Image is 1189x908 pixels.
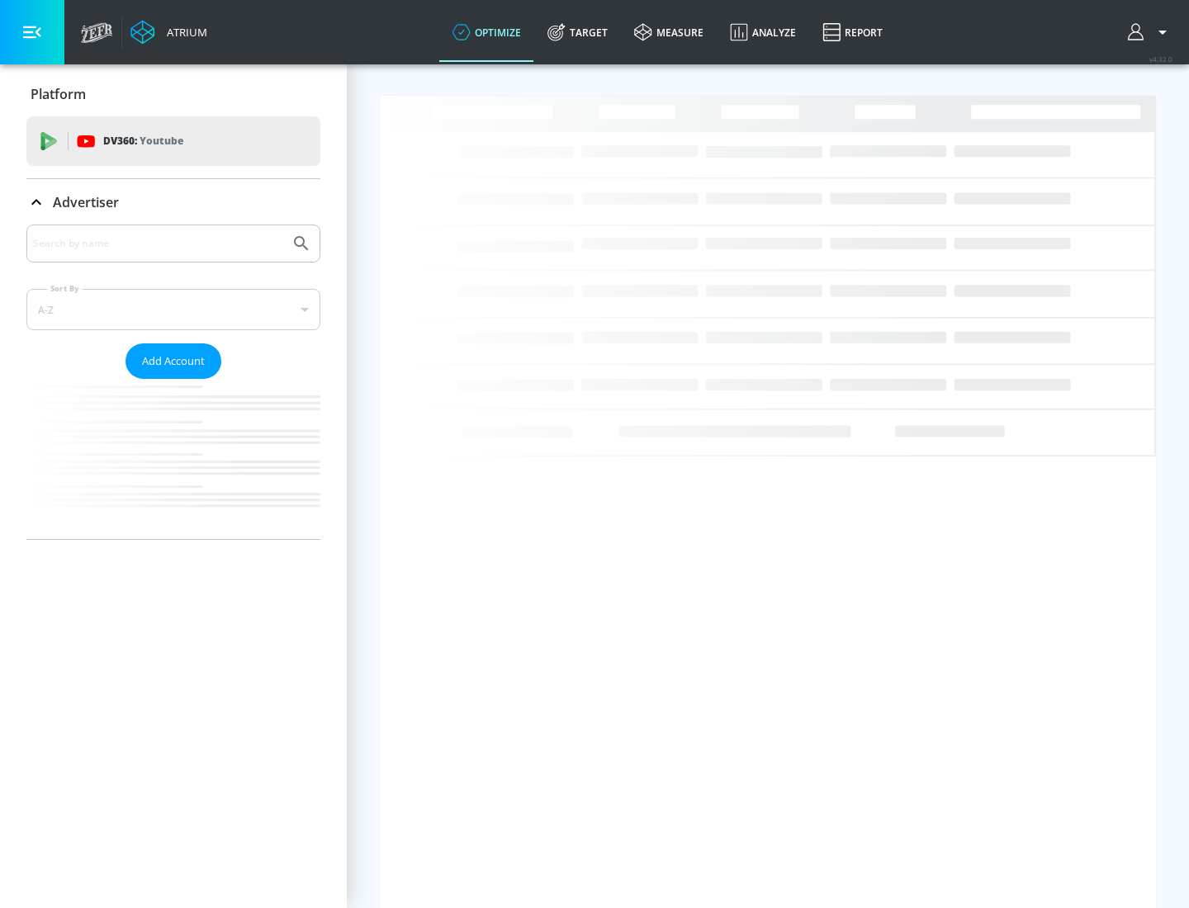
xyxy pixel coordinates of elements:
[26,179,320,225] div: Advertiser
[717,2,809,62] a: Analyze
[142,352,205,371] span: Add Account
[33,233,283,254] input: Search by name
[26,225,320,539] div: Advertiser
[160,25,207,40] div: Atrium
[534,2,621,62] a: Target
[26,71,320,117] div: Platform
[126,343,221,379] button: Add Account
[140,132,183,149] p: Youtube
[621,2,717,62] a: measure
[26,116,320,166] div: DV360: Youtube
[103,132,183,150] p: DV360:
[26,379,320,539] nav: list of Advertiser
[31,85,86,103] p: Platform
[47,283,83,294] label: Sort By
[26,289,320,330] div: A-Z
[130,20,207,45] a: Atrium
[439,2,534,62] a: optimize
[53,193,119,211] p: Advertiser
[1149,54,1172,64] span: v 4.32.0
[809,2,896,62] a: Report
